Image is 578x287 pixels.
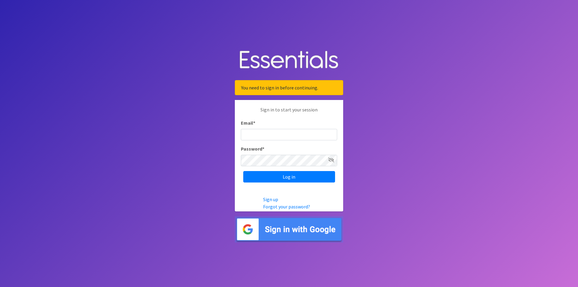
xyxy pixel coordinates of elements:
[263,204,310,210] a: Forgot your password?
[235,80,343,95] div: You need to sign in before continuing.
[241,119,255,126] label: Email
[241,145,264,152] label: Password
[262,146,264,152] abbr: required
[235,45,343,76] img: Human Essentials
[243,171,335,182] input: Log in
[241,106,337,119] p: Sign in to start your session
[263,196,278,202] a: Sign up
[253,120,255,126] abbr: required
[235,216,343,242] img: Sign in with Google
